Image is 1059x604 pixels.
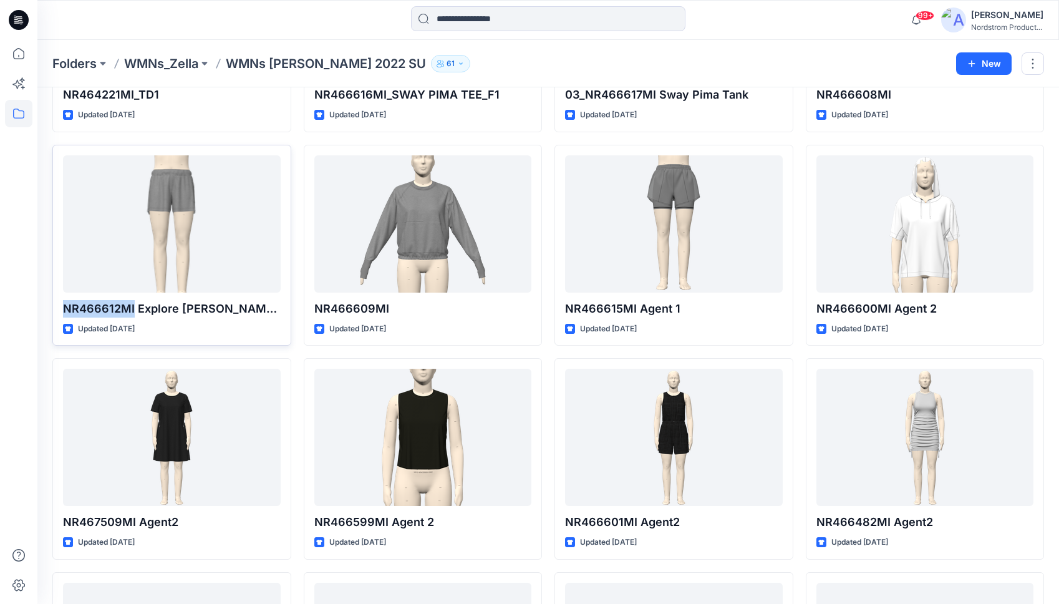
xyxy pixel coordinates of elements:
p: NR467509MI Agent2 [63,514,281,531]
a: NR466615MI Agent 1 [565,155,783,293]
p: Updated [DATE] [78,109,135,122]
p: Updated [DATE] [580,109,637,122]
p: NR466600MI Agent 2 [816,300,1034,318]
p: Updated [DATE] [831,109,888,122]
p: Updated [DATE] [580,536,637,549]
p: Updated [DATE] [78,536,135,549]
img: avatar [941,7,966,32]
p: 03_NR466617MI Sway Pima Tank [565,86,783,104]
p: Updated [DATE] [329,109,386,122]
a: NR466599MI Agent 2 [314,369,532,506]
button: New [956,52,1012,75]
p: Updated [DATE] [831,323,888,336]
p: NR466612MI Explore [PERSON_NAME] Short [63,300,281,318]
span: 99+ [916,11,934,21]
div: Nordstrom Product... [971,22,1043,32]
a: Folders [52,55,97,72]
p: NR466599MI Agent 2 [314,514,532,531]
button: 61 [431,55,470,72]
a: NR466600MI Agent 2 [816,155,1034,293]
p: Updated [DATE] [329,536,386,549]
p: NR466615MI Agent 1 [565,300,783,318]
a: NR466612MI Explore Terry Hike Short [63,155,281,293]
a: NR466601MI Agent2 [565,369,783,506]
p: WMNs [PERSON_NAME] 2022 SU [226,55,426,72]
p: Updated [DATE] [329,323,386,336]
a: NR466482MI Agent2 [816,369,1034,506]
p: NR464221MI_TD1 [63,86,281,104]
a: NR466609MI [314,155,532,293]
a: WMNs_Zella [124,55,198,72]
p: Updated [DATE] [831,536,888,549]
p: Updated [DATE] [78,323,135,336]
p: NR466608MI [816,86,1034,104]
a: NR467509MI Agent2 [63,369,281,506]
p: NR466616MI_SWAY PIMA TEE_F1 [314,86,532,104]
p: NR466482MI Agent2 [816,514,1034,531]
p: NR466601MI Agent2 [565,514,783,531]
p: 61 [447,57,455,71]
p: Updated [DATE] [580,323,637,336]
p: NR466609MI [314,300,532,318]
div: [PERSON_NAME] [971,7,1043,22]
